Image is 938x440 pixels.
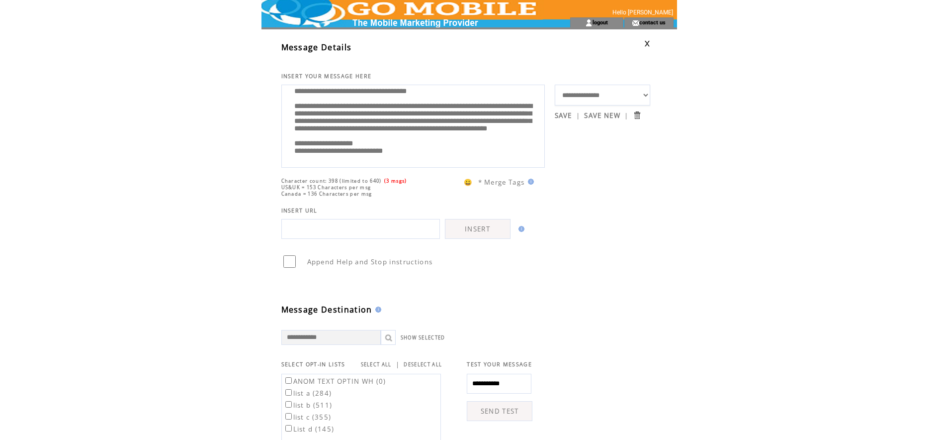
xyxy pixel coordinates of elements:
span: Hello [PERSON_NAME] [612,9,673,16]
span: TEST YOUR MESSAGE [467,361,532,368]
input: Submit [632,110,642,120]
span: | [624,111,628,120]
span: INSERT YOUR MESSAGE HERE [281,73,372,80]
span: Canada = 136 Characters per msg [281,191,372,197]
a: SHOW SELECTED [401,334,445,341]
span: (3 msgs) [384,178,407,184]
img: help.gif [515,226,524,232]
input: list c (355) [285,413,292,420]
span: SELECT OPT-IN LISTS [281,361,345,368]
span: Message Details [281,42,352,53]
input: ANOM TEXT OPTIN WH (0) [285,377,292,384]
span: | [396,360,400,369]
label: list b (511) [283,401,333,410]
span: * Merge Tags [478,178,525,187]
label: list a (284) [283,389,332,398]
input: list a (284) [285,389,292,396]
span: 😀 [464,178,473,187]
input: List d (145) [285,425,292,432]
span: Append Help and Stop instructions [307,257,433,266]
span: | [576,111,580,120]
span: Character count: 398 (limited to 640) [281,178,382,184]
span: US&UK = 153 Characters per msg [281,184,371,191]
input: list b (511) [285,401,292,408]
a: INSERT [445,219,511,239]
label: List d (145) [283,425,335,434]
span: Message Destination [281,304,372,315]
img: help.gif [525,179,534,185]
a: logout [593,19,608,25]
a: SELECT ALL [361,361,392,368]
label: list c (355) [283,413,332,422]
label: ANOM TEXT OPTIN WH (0) [283,377,386,386]
img: contact_us_icon.gif [632,19,639,27]
a: DESELECT ALL [404,361,442,368]
a: SEND TEST [467,401,532,421]
a: SAVE [555,111,572,120]
img: help.gif [372,307,381,313]
img: account_icon.gif [585,19,593,27]
a: SAVE NEW [584,111,620,120]
a: contact us [639,19,666,25]
span: INSERT URL [281,207,318,214]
